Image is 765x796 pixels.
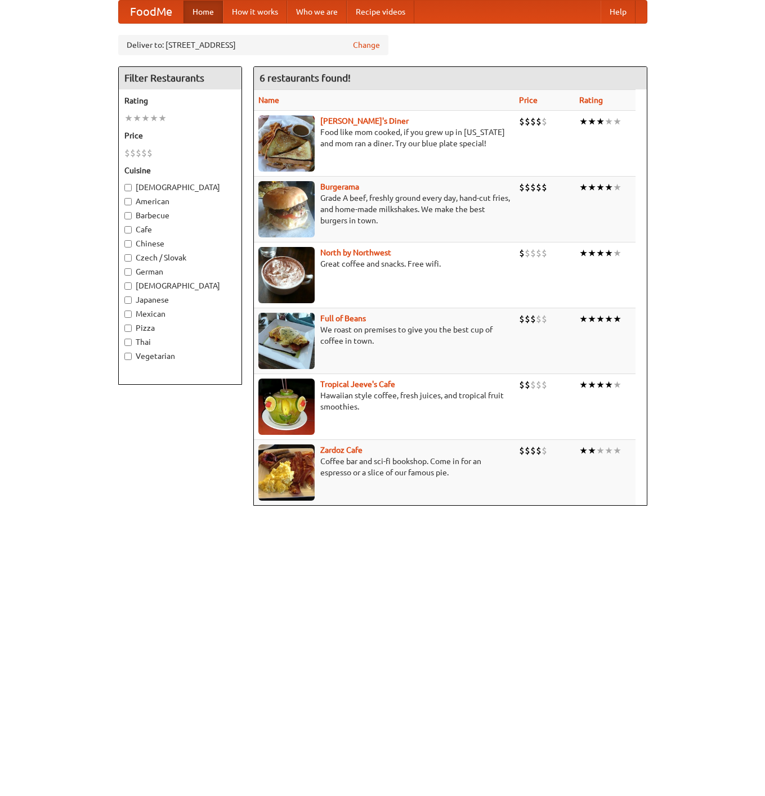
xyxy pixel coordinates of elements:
[141,112,150,124] li: ★
[519,247,525,259] li: $
[258,192,510,226] p: Grade A beef, freshly ground every day, hand-cut fries, and home-made milkshakes. We make the bes...
[588,115,596,128] li: ★
[124,184,132,191] input: [DEMOGRAPHIC_DATA]
[601,1,636,23] a: Help
[530,444,536,457] li: $
[605,115,613,128] li: ★
[124,210,236,221] label: Barbecue
[119,67,241,89] h4: Filter Restaurants
[258,379,315,435] img: jeeves.jpg
[124,165,236,176] h5: Cuisine
[287,1,347,23] a: Who we are
[258,444,315,501] img: zardoz.jpg
[542,115,547,128] li: $
[542,444,547,457] li: $
[588,379,596,391] li: ★
[536,115,542,128] li: $
[542,313,547,325] li: $
[519,115,525,128] li: $
[525,115,530,128] li: $
[124,238,236,249] label: Chinese
[605,379,613,391] li: ★
[519,181,525,194] li: $
[320,380,395,389] a: Tropical Jeeve's Cafe
[613,379,621,391] li: ★
[258,390,510,412] p: Hawaiian style coffee, fresh juices, and tropical fruit smoothies.
[596,444,605,457] li: ★
[530,181,536,194] li: $
[613,444,621,457] li: ★
[124,224,236,235] label: Cafe
[124,268,132,276] input: German
[353,39,380,51] a: Change
[588,313,596,325] li: ★
[579,379,588,391] li: ★
[124,282,132,290] input: [DEMOGRAPHIC_DATA]
[525,444,530,457] li: $
[536,379,542,391] li: $
[605,313,613,325] li: ★
[542,247,547,259] li: $
[124,311,132,318] input: Mexican
[258,181,315,237] img: burgerama.jpg
[124,112,133,124] li: ★
[596,313,605,325] li: ★
[525,247,530,259] li: $
[124,294,236,305] label: Japanese
[525,379,530,391] li: $
[320,116,409,125] b: [PERSON_NAME]'s Diner
[596,247,605,259] li: ★
[124,254,132,262] input: Czech / Slovak
[223,1,287,23] a: How it works
[542,181,547,194] li: $
[519,444,525,457] li: $
[530,313,536,325] li: $
[124,182,236,193] label: [DEMOGRAPHIC_DATA]
[124,336,236,348] label: Thai
[588,181,596,194] li: ★
[519,96,538,105] a: Price
[588,247,596,259] li: ★
[320,248,391,257] a: North by Northwest
[320,446,363,455] a: Zardoz Cafe
[124,198,132,205] input: American
[579,313,588,325] li: ★
[525,181,530,194] li: $
[124,296,132,304] input: Japanese
[258,258,510,269] p: Great coffee and snacks. Free wifi.
[124,95,236,106] h5: Rating
[124,280,236,291] label: [DEMOGRAPHIC_DATA]
[320,182,359,191] a: Burgerama
[605,247,613,259] li: ★
[579,96,603,105] a: Rating
[530,247,536,259] li: $
[150,112,158,124] li: ★
[258,324,510,347] p: We roast on premises to give you the best cup of coffee in town.
[258,456,510,478] p: Coffee bar and sci-fi bookshop. Come in for an espresso or a slice of our famous pie.
[258,127,510,149] p: Food like mom cooked, if you grew up in [US_STATE] and mom ran a diner. Try our blue plate special!
[147,147,153,159] li: $
[579,444,588,457] li: ★
[124,339,132,346] input: Thai
[124,325,132,332] input: Pizza
[605,444,613,457] li: ★
[536,247,542,259] li: $
[536,313,542,325] li: $
[536,444,542,457] li: $
[258,115,315,172] img: sallys.jpg
[588,444,596,457] li: ★
[613,247,621,259] li: ★
[124,353,132,360] input: Vegetarian
[347,1,414,23] a: Recipe videos
[260,73,351,83] ng-pluralize: 6 restaurants found!
[258,313,315,369] img: beans.jpg
[530,379,536,391] li: $
[320,314,366,323] a: Full of Beans
[124,212,132,219] input: Barbecue
[124,130,236,141] h5: Price
[519,313,525,325] li: $
[596,181,605,194] li: ★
